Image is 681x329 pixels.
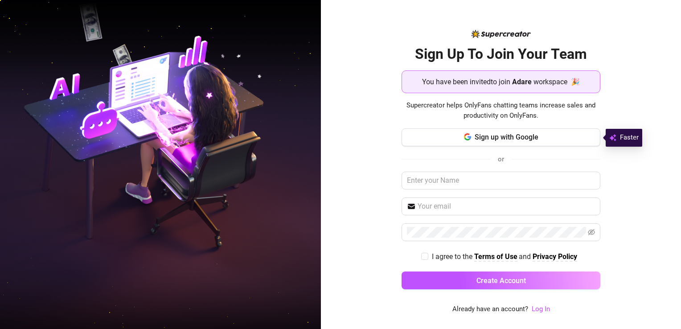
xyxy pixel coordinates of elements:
[532,304,550,315] a: Log In
[475,133,538,141] span: Sign up with Google
[620,132,639,143] span: Faster
[609,132,616,143] img: svg%3e
[402,100,600,121] span: Supercreator helps OnlyFans chatting teams increase sales and productivity on OnlyFans.
[519,252,533,261] span: and
[476,276,526,285] span: Create Account
[402,271,600,289] button: Create Account
[422,76,510,87] span: You have been invited to join
[402,128,600,146] button: Sign up with Google
[474,252,517,262] a: Terms of Use
[472,30,531,38] img: logo-BBDzfeDw.svg
[512,78,532,86] strong: Adare
[588,229,595,236] span: eye-invisible
[533,252,577,261] strong: Privacy Policy
[418,201,595,212] input: Your email
[498,155,504,163] span: or
[402,45,600,63] h2: Sign Up To Join Your Team
[452,304,528,315] span: Already have an account?
[533,252,577,262] a: Privacy Policy
[533,76,580,87] span: workspace 🎉
[402,172,600,189] input: Enter your Name
[532,305,550,313] a: Log In
[432,252,474,261] span: I agree to the
[474,252,517,261] strong: Terms of Use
